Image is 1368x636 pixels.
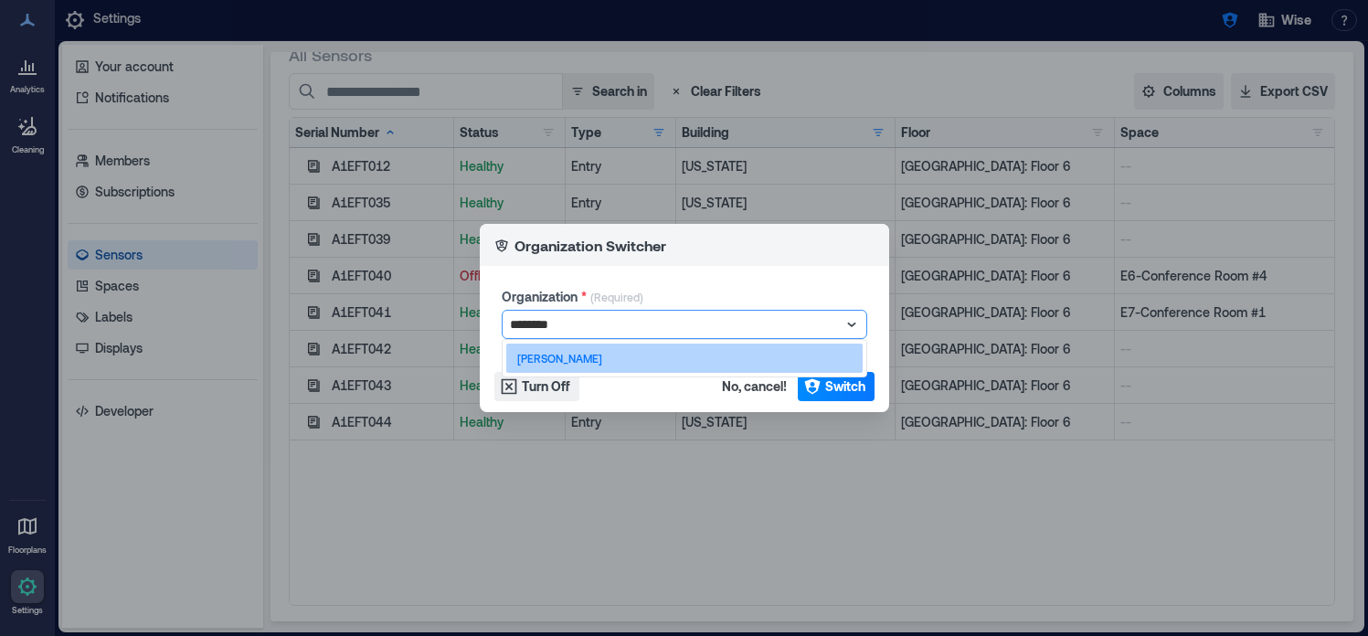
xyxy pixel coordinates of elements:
button: No, cancel! [716,372,792,401]
button: Turn Off [494,372,579,401]
button: Switch [798,372,875,401]
label: Organization [502,288,587,306]
span: Switch [825,377,865,396]
span: Turn Off [522,377,570,396]
p: Organization Switcher [514,235,666,257]
p: (Required) [590,290,643,310]
span: No, cancel! [722,377,787,396]
p: [PERSON_NAME] [517,351,602,366]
